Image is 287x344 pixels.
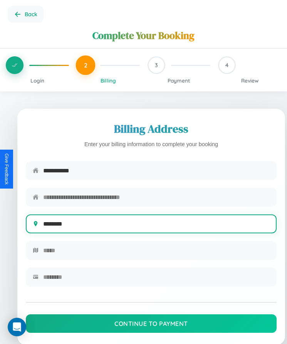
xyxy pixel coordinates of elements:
h1: Complete Your Booking [92,29,195,42]
span: Login [30,77,44,84]
span: 2 [84,61,87,69]
span: Billing [101,77,116,84]
button: Go back [8,6,44,23]
h2: Billing Address [26,121,277,137]
div: Give Feedback [4,153,9,185]
span: Payment [168,77,190,84]
span: Review [241,77,258,84]
div: Open Intercom Messenger [8,318,26,336]
span: 4 [225,62,228,69]
p: Enter your billing information to complete your booking [26,140,277,150]
span: 3 [155,62,158,69]
button: Continue to Payment [26,314,277,333]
